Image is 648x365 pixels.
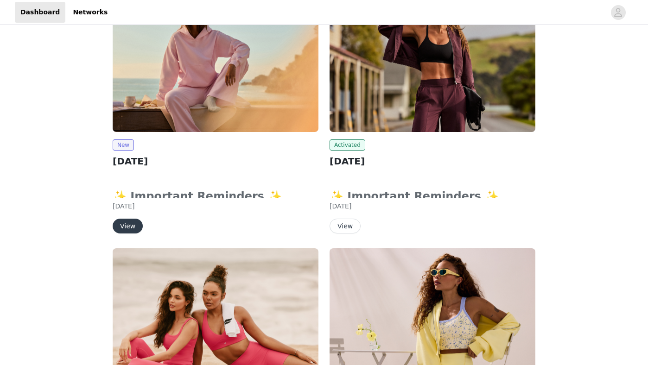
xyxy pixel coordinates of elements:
a: Dashboard [15,2,65,23]
strong: ✨ Important Reminders ✨ [330,190,505,203]
h2: [DATE] [330,154,535,168]
button: View [113,219,143,233]
a: View [330,223,361,230]
div: avatar [614,5,623,20]
span: Activated [330,139,365,151]
button: View [330,219,361,233]
span: [DATE] [113,202,134,210]
strong: ✨ Important Reminders ✨ [113,190,288,203]
h2: [DATE] [113,154,318,168]
span: New [113,139,134,151]
a: View [113,223,143,230]
span: [DATE] [330,202,351,210]
a: Networks [67,2,113,23]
